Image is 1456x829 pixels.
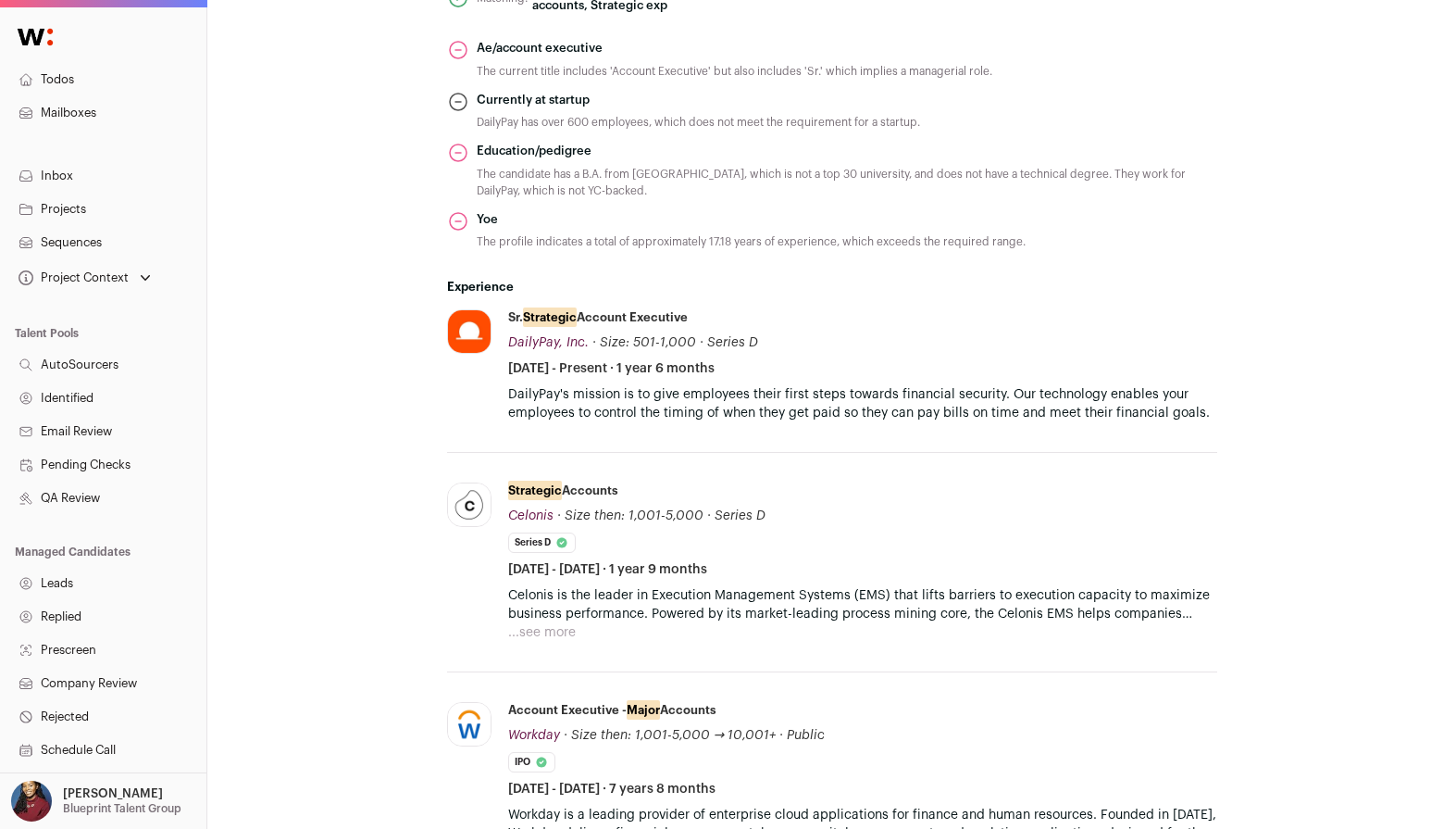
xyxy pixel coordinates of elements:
[15,265,155,291] button: Open dropdown
[707,336,758,349] span: Series D
[564,729,777,742] span: · Size then: 1,001-5,000 → 10,001+
[779,726,783,745] span: ·
[477,114,920,131] div: DailyPay has over 600 employees, which does not meet the requirement for a startup.
[557,509,703,522] span: · Size then: 1,001-5,000
[11,781,52,822] img: 10010497-medium_jpg
[508,359,715,378] span: [DATE] - Present · 1 year 6 months
[477,91,920,109] div: Currently at startup
[508,309,688,326] div: Sr. Account Executive
[477,166,1217,199] div: The candidate has a B.A. from [GEOGRAPHIC_DATA], which is not a top 30 university, and does not h...
[508,481,562,500] mark: Strategic
[508,560,707,579] span: [DATE] - [DATE] · 1 year 9 months
[700,333,703,352] span: ·
[508,483,618,499] div: Accounts
[7,781,185,822] button: Open dropdown
[508,336,589,349] span: DailyPay, Inc.
[477,233,1026,250] div: The profile indicates a total of approximately 17.18 years of experience, which exceeds the requi...
[508,752,555,772] li: IPO
[715,509,765,522] span: Series D
[447,280,1217,295] h2: Experience
[508,586,1217,623] p: Celonis is the leader in Execution Management Systems (EMS) that lifts barriers to execution capa...
[508,780,716,798] span: [DATE] - [DATE] · 7 years 8 months
[63,801,181,816] p: Blueprint Talent Group
[508,729,560,742] span: Workday
[508,702,716,719] div: Account Executive - Accounts
[477,142,1217,160] div: Education/pedigree
[448,703,491,746] img: f07747d9b8bb847fb50f61b6ac2d581358a6928a60e0b530638f9b7334f989e1.jpg
[15,270,129,285] div: Project Context
[627,700,660,720] mark: Major
[508,385,1217,422] p: DailyPay's mission is to give employees their first steps towards financial security. Our technol...
[7,19,63,56] img: Wellfound
[523,308,577,327] mark: Strategic
[448,310,491,353] img: b8c658768861572a4ec26de497a370606ddae8aa3dc243c4cab0c6f1395fa216.jpg
[448,484,491,526] img: 4749f8c101eb6d17f98328f05ddf4aaf1a3cad7daa56f0ed27bc4fe5905a735c.jpg
[477,39,992,57] div: Ae/account executive
[477,210,1026,229] div: Yoe
[707,507,711,525] span: ·
[63,786,163,801] p: [PERSON_NAME]
[477,63,992,80] div: The current title includes 'Account Executive' but also includes 'Sr.' which implies a managerial...
[508,623,576,642] button: ...see more
[787,729,825,742] span: Public
[508,509,554,522] span: Celonis
[592,336,696,349] span: · Size: 501-1,000
[508,533,576,553] li: Series D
